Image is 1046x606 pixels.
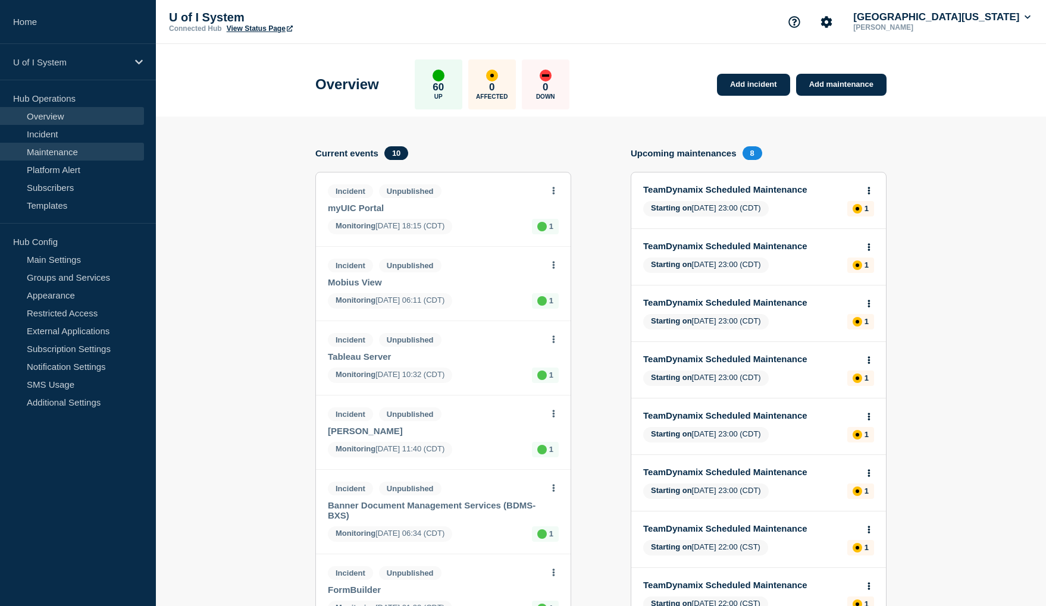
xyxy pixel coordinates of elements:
[651,486,692,495] span: Starting on
[336,221,375,230] span: Monitoring
[865,486,869,495] p: 1
[328,442,452,457] span: [DATE] 11:40 (CDT)
[851,11,1033,23] button: [GEOGRAPHIC_DATA][US_STATE]
[379,333,441,347] span: Unpublished
[853,373,862,383] div: affected
[853,430,862,439] div: affected
[743,146,762,160] span: 8
[169,11,407,24] p: U of I System
[328,585,543,595] a: FormBuilder
[651,429,692,438] span: Starting on
[865,204,869,213] p: 1
[651,203,692,212] span: Starting on
[853,317,862,326] div: affected
[13,57,127,67] p: U of I System
[865,260,869,269] p: 1
[717,74,790,96] a: Add incident
[328,351,543,362] a: Tableau Server
[651,542,692,551] span: Starting on
[433,70,444,81] div: up
[379,482,441,495] span: Unpublished
[643,467,858,477] a: TeamDynamix Scheduled Maintenance
[486,70,498,81] div: affected
[227,24,293,33] a: View Status Page
[651,373,692,382] span: Starting on
[643,523,858,533] a: TeamDynamix Scheduled Maintenance
[384,146,408,160] span: 10
[328,482,373,495] span: Incident
[643,354,858,364] a: TeamDynamix Scheduled Maintenance
[643,184,858,194] a: TeamDynamix Scheduled Maintenance
[328,526,452,542] span: [DATE] 06:34 (CDT)
[853,543,862,552] div: affected
[169,24,222,33] p: Connected Hub
[643,201,769,216] span: [DATE] 23:00 (CDT)
[537,296,547,306] div: up
[379,259,441,272] span: Unpublished
[336,444,375,453] span: Monitoring
[328,566,373,580] span: Incident
[540,70,552,81] div: down
[489,81,494,93] p: 0
[328,203,543,213] a: myUIC Portal
[549,296,553,305] p: 1
[328,368,452,383] span: [DATE] 10:32 (CDT)
[782,10,807,34] button: Support
[537,222,547,231] div: up
[328,277,543,287] a: Mobius View
[537,445,547,454] div: up
[336,296,375,304] span: Monitoring
[549,370,553,379] p: 1
[549,222,553,231] p: 1
[643,410,858,420] a: TeamDynamix Scheduled Maintenance
[865,317,869,326] p: 1
[434,93,443,100] p: Up
[433,81,444,93] p: 60
[328,184,373,198] span: Incident
[643,370,769,386] span: [DATE] 23:00 (CDT)
[315,76,379,93] h1: Overview
[651,260,692,269] span: Starting on
[631,148,737,158] h4: Upcoming maintenances
[643,258,769,273] span: [DATE] 23:00 (CDT)
[865,373,869,382] p: 1
[549,529,553,538] p: 1
[865,430,869,439] p: 1
[814,10,839,34] button: Account settings
[643,314,769,329] span: [DATE] 23:00 (CDT)
[643,580,858,590] a: TeamDynamix Scheduled Maintenance
[336,529,375,538] span: Monitoring
[643,427,769,442] span: [DATE] 23:00 (CDT)
[643,241,858,251] a: TeamDynamix Scheduled Maintenance
[315,148,378,158] h4: Current events
[549,445,553,454] p: 1
[537,370,547,380] div: up
[328,500,543,520] a: Banner Document Management Services (BDMS-BXS)
[796,74,887,96] a: Add maintenance
[328,219,452,234] span: [DATE] 18:15 (CDT)
[379,184,441,198] span: Unpublished
[643,540,768,555] span: [DATE] 22:00 (CST)
[651,316,692,325] span: Starting on
[643,483,769,499] span: [DATE] 23:00 (CDT)
[853,204,862,213] div: affected
[328,259,373,272] span: Incident
[328,333,373,347] span: Incident
[543,81,548,93] p: 0
[336,370,375,379] span: Monitoring
[379,566,441,580] span: Unpublished
[328,293,452,309] span: [DATE] 06:11 (CDT)
[328,407,373,421] span: Incident
[536,93,555,100] p: Down
[476,93,508,100] p: Affected
[851,23,975,32] p: [PERSON_NAME]
[328,426,543,436] a: [PERSON_NAME]
[537,529,547,539] div: up
[853,260,862,270] div: affected
[853,486,862,496] div: affected
[865,543,869,552] p: 1
[643,297,858,307] a: TeamDynamix Scheduled Maintenance
[379,407,441,421] span: Unpublished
